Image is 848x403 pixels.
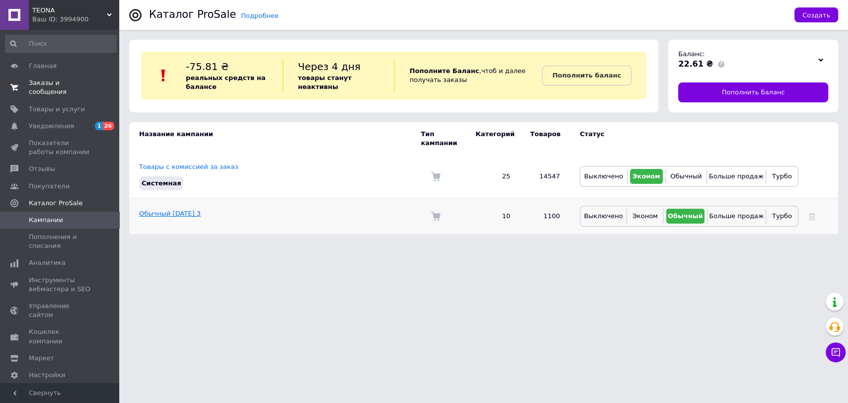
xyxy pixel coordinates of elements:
[583,209,624,224] button: Выключено
[668,169,704,184] button: Обычный
[95,122,103,130] span: 1
[29,233,92,250] span: Пополнения и списания
[394,60,541,91] div: , чтоб и далее получать заказы
[409,67,479,75] b: Пополните Баланс
[552,72,621,79] b: Пополнить баланс
[29,79,92,96] span: Заказы и сообщения
[29,216,63,225] span: Кампании
[465,198,520,235] td: 10
[630,169,663,184] button: Эконом
[29,139,92,157] span: Показатели работы компании
[802,11,830,19] span: Создать
[139,163,238,170] a: Товары с комиссией за заказ
[149,9,236,20] div: Каталог ProSale
[769,169,795,184] button: Турбо
[186,61,229,73] span: -75.81 ₴
[520,122,570,155] td: Товаров
[629,209,661,224] button: Эконом
[465,155,520,198] td: 25
[29,122,74,131] span: Уведомления
[670,172,701,180] span: Обычный
[298,61,361,73] span: Через 4 дня
[583,169,624,184] button: Выключено
[709,172,764,180] span: Больше продаж
[678,82,828,102] a: Пополнить баланс
[29,354,54,363] span: Маркет
[826,342,846,362] button: Чат с покупателем
[431,211,441,221] img: Комиссия за заказ
[710,209,763,224] button: Больше продаж
[794,7,838,22] button: Создать
[29,327,92,345] span: Кошелек компании
[668,212,703,220] span: Обычный
[29,164,55,173] span: Отзывы
[156,68,171,83] img: :exclamation:
[421,122,465,155] td: Тип кампании
[29,182,70,191] span: Покупатели
[584,212,622,220] span: Выключено
[129,122,421,155] td: Название кампании
[465,122,520,155] td: Категорий
[29,302,92,320] span: Управление сайтом
[520,198,570,235] td: 1100
[29,258,66,267] span: Аналитика
[32,6,107,15] span: ТEONA
[678,59,713,69] span: 22.61 ₴
[29,105,85,114] span: Товары и услуги
[139,210,201,217] a: Обычный [DATE] 3
[570,122,798,155] td: Статус
[29,276,92,294] span: Инструменты вебмастера и SEO
[186,74,265,90] b: реальных средств на балансе
[666,209,704,224] button: Обычный
[722,88,785,97] span: Пополнить баланс
[32,15,119,24] div: Ваш ID: 3994900
[29,371,65,380] span: Настройки
[298,74,352,90] b: товары станут неактивны
[29,199,82,208] span: Каталог ProSale
[431,171,441,181] img: Комиссия за заказ
[584,172,623,180] span: Выключено
[520,155,570,198] td: 14547
[769,209,795,224] button: Турбо
[709,212,764,220] span: Больше продаж
[103,122,114,130] span: 26
[678,50,704,58] span: Баланс:
[632,172,660,180] span: Эконом
[709,169,763,184] button: Больше продаж
[808,212,815,220] a: Удалить
[772,212,792,220] span: Турбо
[772,172,792,180] span: Турбо
[142,179,181,187] span: Системная
[29,62,57,71] span: Главная
[241,12,278,19] a: Подробнее
[542,66,631,85] a: Пополнить баланс
[5,35,117,53] input: Поиск
[632,212,658,220] span: Эконом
